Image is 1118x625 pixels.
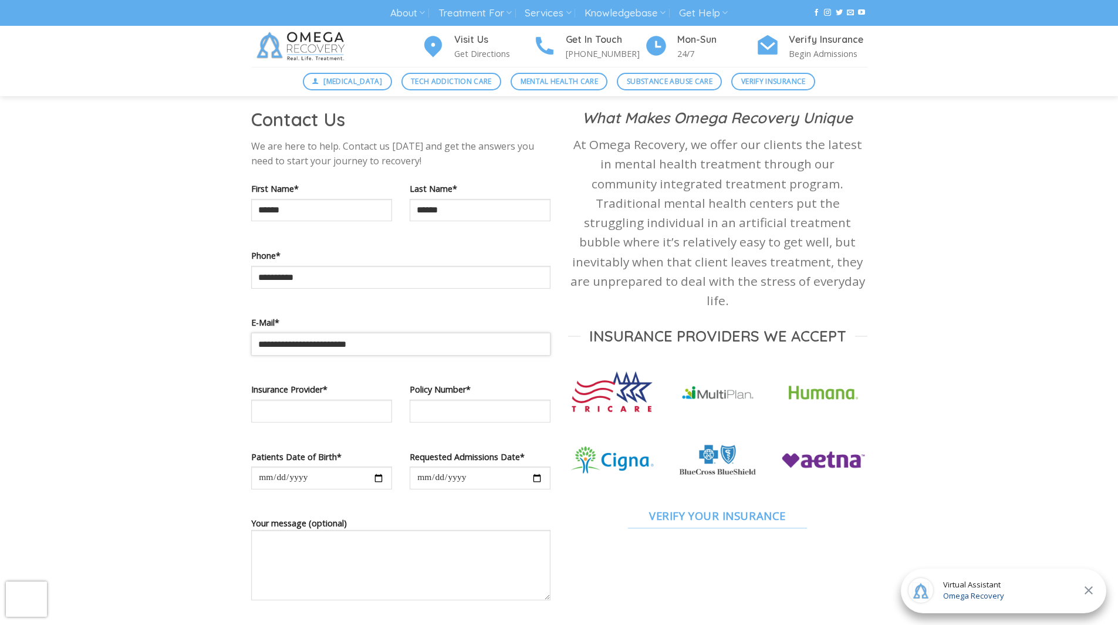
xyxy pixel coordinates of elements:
[454,47,533,60] p: Get Directions
[813,9,820,17] a: Follow on Facebook
[251,516,550,609] label: Your message (optional)
[589,326,846,346] span: Insurance Providers we Accept
[251,383,392,396] label: Insurance Provider*
[568,135,867,310] p: At Omega Recovery, we offer our clients the latest in mental health treatment through our communi...
[251,182,392,195] label: First Name*
[401,73,502,90] a: Tech Addiction Care
[741,76,806,87] span: Verify Insurance
[251,108,345,131] span: Contact Us
[582,108,853,127] strong: What Makes Omega Recovery Unique
[731,73,815,90] a: Verify Insurance
[511,73,607,90] a: Mental Health Care
[411,76,492,87] span: Tech Addiction Care
[533,32,644,61] a: Get In Touch [PHONE_NUMBER]
[566,32,644,48] h4: Get In Touch
[585,2,666,24] a: Knowledgebase
[454,32,533,48] h4: Visit Us
[438,2,512,24] a: Treatment For
[525,2,571,24] a: Services
[789,47,867,60] p: Begin Admissions
[756,32,867,61] a: Verify Insurance Begin Admissions
[410,450,550,464] label: Requested Admissions Date*
[568,502,867,529] a: Verify Your Insurance
[410,383,550,396] label: Policy Number*
[847,9,854,17] a: Send us an email
[858,9,865,17] a: Follow on YouTube
[251,316,550,329] label: E-Mail*
[421,32,533,61] a: Visit Us Get Directions
[617,73,722,90] a: Substance Abuse Care
[679,2,728,24] a: Get Help
[251,450,392,464] label: Patients Date of Birth*
[566,47,644,60] p: [PHONE_NUMBER]
[251,530,550,600] textarea: Your message (optional)
[836,9,843,17] a: Follow on Twitter
[677,47,756,60] p: 24/7
[251,139,550,169] p: We are here to help. Contact us [DATE] and get the answers you need to start your journey to reco...
[303,73,392,90] a: [MEDICAL_DATA]
[323,76,382,87] span: [MEDICAL_DATA]
[410,182,550,195] label: Last Name*
[521,76,598,87] span: Mental Health Care
[824,9,831,17] a: Follow on Instagram
[627,76,712,87] span: Substance Abuse Care
[789,32,867,48] h4: Verify Insurance
[649,507,786,524] span: Verify Your Insurance
[677,32,756,48] h4: Mon-Sun
[251,249,550,262] label: Phone*
[251,26,354,67] img: Omega Recovery
[390,2,425,24] a: About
